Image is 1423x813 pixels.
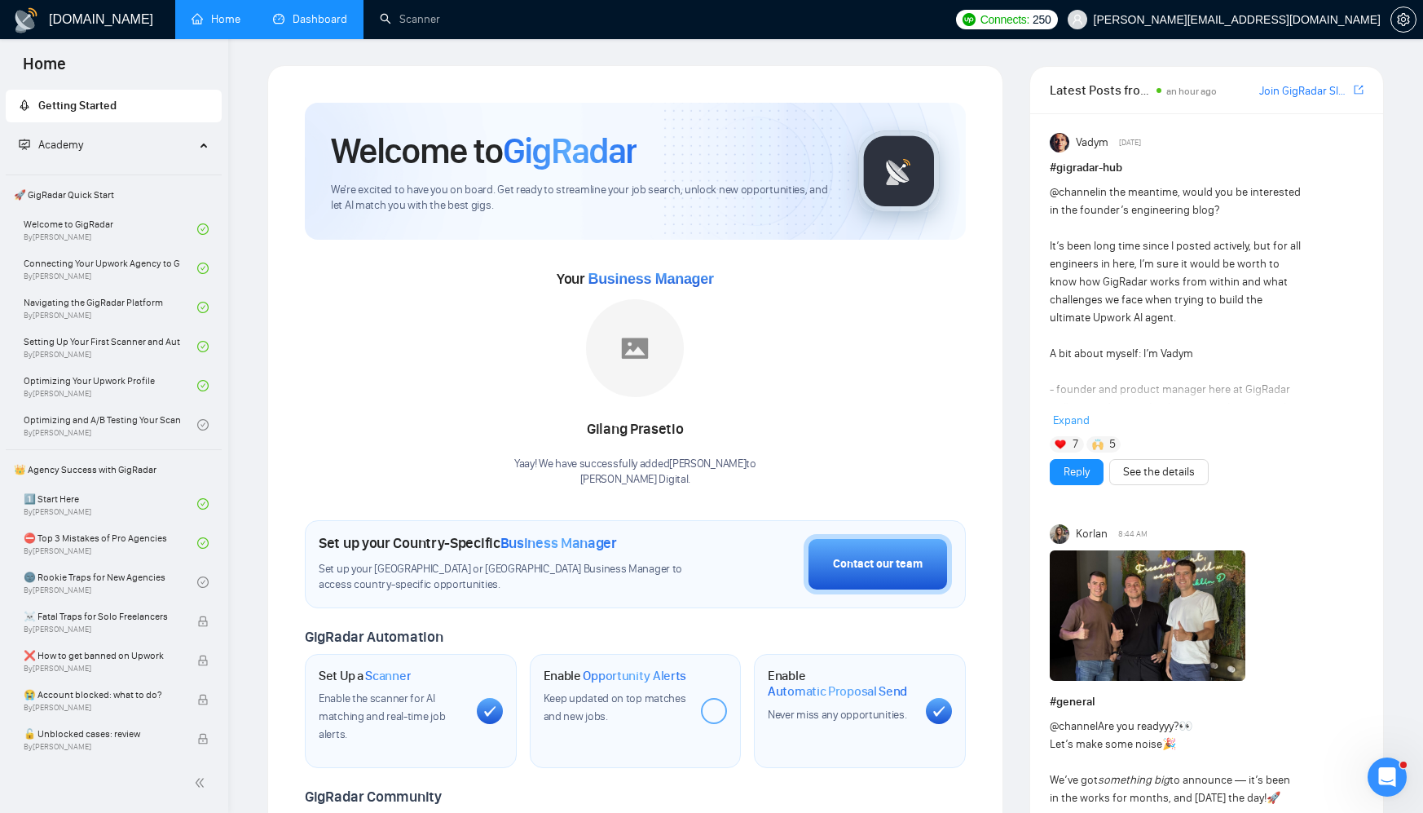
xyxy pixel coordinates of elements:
[1390,7,1416,33] button: setting
[319,691,445,741] span: Enable the scanner for AI matching and real-time job alerts.
[833,555,923,573] div: Contact our team
[858,130,940,212] img: gigradar-logo.png
[1178,719,1192,733] span: 👀
[1072,14,1083,25] span: user
[24,703,180,713] span: By [PERSON_NAME]
[1050,185,1098,199] span: @channel
[331,183,832,214] span: We're excited to have you on board. Get ready to streamline your job search, unlock new opportuni...
[1354,82,1364,98] a: export
[192,12,240,26] a: homeHome
[13,7,39,33] img: logo
[586,299,684,397] img: placeholder.png
[1109,436,1116,453] span: 5
[305,628,443,646] span: GigRadar Automation
[588,271,713,287] span: Business Manager
[1050,719,1098,733] span: @channel
[1050,80,1152,100] span: Latest Posts from the GigRadar Community
[19,139,30,150] span: fund-projection-screen
[7,453,220,486] span: 👑 Agency Success with GigRadar
[1166,86,1217,97] span: an hour ago
[6,90,222,122] li: Getting Started
[24,664,180,674] span: By [PERSON_NAME]
[1391,13,1416,26] span: setting
[19,99,30,111] span: rocket
[197,616,209,627] span: lock
[1033,11,1051,29] span: 250
[1050,524,1069,544] img: Korlan
[24,687,180,703] span: 😭 Account blocked: what to do?
[194,775,210,791] span: double-left
[1267,791,1280,805] span: 🚀
[24,525,197,561] a: ⛔ Top 3 Mistakes of Pro AgenciesBy[PERSON_NAME]
[1092,439,1104,450] img: 🙌
[514,457,756,488] div: Yaay! We have successfully added [PERSON_NAME] to
[1050,133,1069,152] img: Vadym
[963,13,976,26] img: upwork-logo.png
[514,416,756,444] div: Gilang Prasetio
[197,733,209,745] span: lock
[24,486,197,522] a: 1️⃣ Start HereBy[PERSON_NAME]
[365,668,411,684] span: Scanner
[804,534,952,594] button: Contact our team
[24,625,180,634] span: By [PERSON_NAME]
[24,329,197,365] a: Setting Up Your First Scanner and Auto-BidderBy[PERSON_NAME]
[197,302,209,313] span: check-circle
[24,407,197,443] a: Optimizing and A/B Testing Your Scanner for Better ResultsBy[PERSON_NAME]
[514,472,756,488] p: [PERSON_NAME] Digital .
[1119,135,1141,150] span: [DATE]
[24,726,180,742] span: 🔓 Unblocked cases: review
[38,138,83,152] span: Academy
[1259,82,1350,100] a: Join GigRadar Slack Community
[1076,525,1108,543] span: Korlan
[24,742,180,752] span: By [PERSON_NAME]
[1064,463,1090,481] a: Reply
[768,668,913,700] h1: Enable
[768,708,906,722] span: Never miss any opportunities.
[38,99,117,113] span: Getting Started
[197,655,209,666] span: lock
[1118,527,1148,541] span: 8:44 AM
[319,668,411,684] h1: Set Up a
[1354,83,1364,96] span: export
[7,179,220,211] span: 🚀 GigRadar Quick Start
[1098,773,1170,787] em: something big
[1053,413,1090,427] span: Expand
[500,534,617,552] span: Business Manager
[319,562,698,593] span: Set up your [GEOGRAPHIC_DATA] or [GEOGRAPHIC_DATA] Business Manager to access country-specific op...
[503,129,637,173] span: GigRadar
[24,368,197,404] a: Optimizing Your Upwork ProfileBy[PERSON_NAME]
[24,250,197,286] a: Connecting Your Upwork Agency to GigRadarBy[PERSON_NAME]
[1050,693,1364,711] h1: # general
[197,419,209,431] span: check-circle
[197,380,209,391] span: check-circle
[197,694,209,705] span: lock
[19,138,83,152] span: Academy
[197,341,209,352] span: check-circle
[331,129,637,173] h1: Welcome to
[1123,463,1195,481] a: See the details
[305,788,442,806] span: GigRadar Community
[197,223,209,235] span: check-circle
[197,498,209,510] span: check-circle
[1368,758,1407,797] iframe: Intercom live chat
[319,534,617,552] h1: Set up your Country-Specific
[1162,737,1176,751] span: 🎉
[197,537,209,549] span: check-circle
[273,12,347,26] a: dashboardDashboard
[197,577,209,588] span: check-circle
[544,691,686,723] span: Keep updated on top matches and new jobs.
[1055,439,1066,450] img: ❤️
[1109,459,1209,485] button: See the details
[24,608,180,625] span: ☠️ Fatal Traps for Solo Freelancers
[10,52,79,86] span: Home
[1050,183,1301,668] div: in the meantime, would you be interested in the founder’s engineering blog? It’s been long time s...
[24,564,197,600] a: 🌚 Rookie Traps for New AgenciesBy[PERSON_NAME]
[768,683,907,700] span: Automatic Proposal Send
[557,270,714,288] span: Your
[380,12,440,26] a: searchScanner
[24,289,197,325] a: Navigating the GigRadar PlatformBy[PERSON_NAME]
[1050,459,1104,485] button: Reply
[197,263,209,274] span: check-circle
[24,647,180,664] span: ❌ How to get banned on Upwork
[1050,550,1245,681] img: F09K6TKUH8F-1760013141754.jpg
